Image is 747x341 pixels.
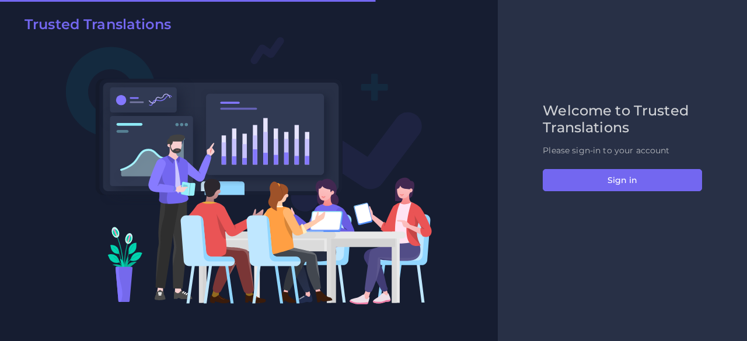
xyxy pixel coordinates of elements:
img: Login V2 [65,36,432,305]
p: Please sign-in to your account [543,145,702,157]
button: Sign in [543,169,702,191]
h2: Welcome to Trusted Translations [543,103,702,136]
a: Trusted Translations [16,16,171,37]
h2: Trusted Translations [25,16,171,33]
